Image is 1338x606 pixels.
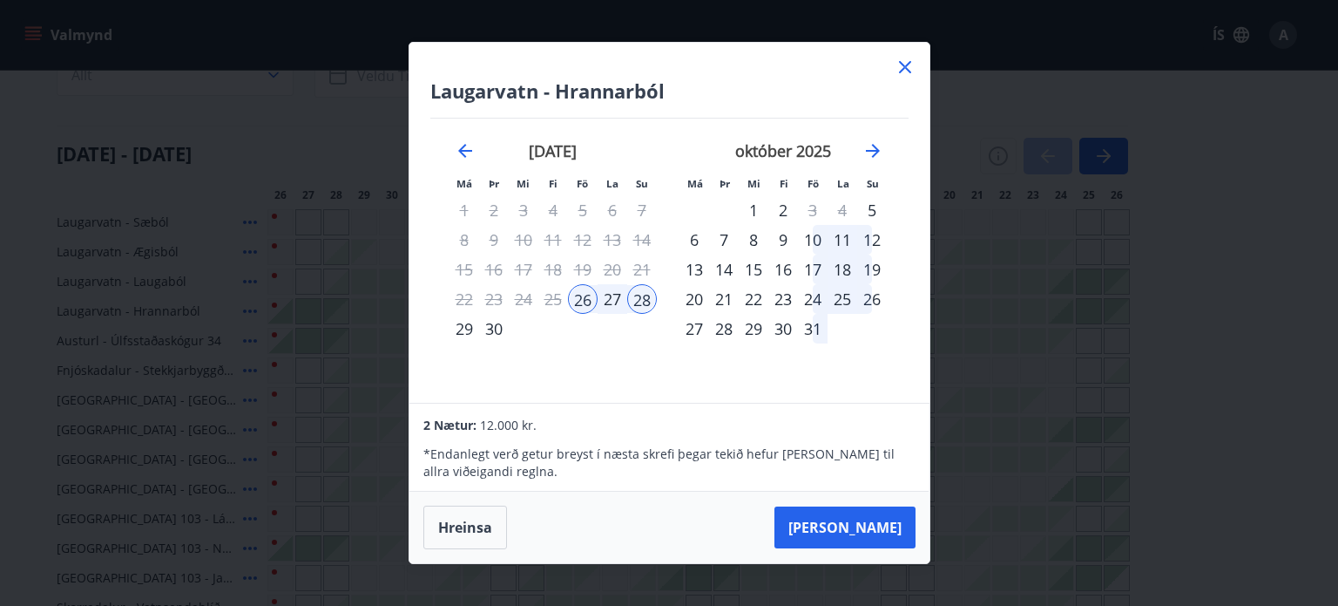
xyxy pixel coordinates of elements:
td: Choose sunnudagur, 12. október 2025 as your check-in date. It’s available. [857,225,887,255]
td: Selected as end date. sunnudagur, 28. september 2025 [627,284,657,314]
div: 28 [627,284,657,314]
div: 15 [739,255,768,284]
td: Not available. mánudagur, 8. september 2025 [449,225,479,255]
td: Not available. þriðjudagur, 23. september 2025 [479,284,509,314]
td: Choose mánudagur, 27. október 2025 as your check-in date. It’s available. [679,314,709,344]
td: Choose sunnudagur, 5. október 2025 as your check-in date. It’s available. [857,195,887,225]
small: La [837,177,849,190]
button: [PERSON_NAME] [774,507,916,548]
span: 2 Nætur: [423,417,476,433]
small: Mi [517,177,530,190]
td: Choose föstudagur, 24. október 2025 as your check-in date. It’s available. [798,284,828,314]
div: 23 [768,284,798,314]
div: 10 [798,225,828,255]
small: Mi [747,177,760,190]
div: 14 [709,255,739,284]
td: Not available. sunnudagur, 7. september 2025 [627,195,657,225]
div: 26 [857,284,887,314]
div: 13 [679,255,709,284]
div: 16 [768,255,798,284]
small: Má [456,177,472,190]
div: 2 [768,195,798,225]
small: Fi [780,177,788,190]
td: Choose fimmtudagur, 16. október 2025 as your check-in date. It’s available. [768,255,798,284]
td: Choose mánudagur, 6. október 2025 as your check-in date. It’s available. [679,225,709,255]
td: Choose fimmtudagur, 30. október 2025 as your check-in date. It’s available. [768,314,798,344]
div: 6 [679,225,709,255]
td: Not available. fimmtudagur, 25. september 2025 [538,284,568,314]
td: Choose laugardagur, 25. október 2025 as your check-in date. It’s available. [828,284,857,314]
div: 1 [739,195,768,225]
td: Choose þriðjudagur, 14. október 2025 as your check-in date. It’s available. [709,255,739,284]
div: 30 [479,314,509,344]
td: Choose fimmtudagur, 23. október 2025 as your check-in date. It’s available. [768,284,798,314]
td: Not available. laugardagur, 6. september 2025 [598,195,627,225]
td: Not available. laugardagur, 20. september 2025 [598,255,627,284]
td: Choose miðvikudagur, 29. október 2025 as your check-in date. It’s available. [739,314,768,344]
td: Not available. þriðjudagur, 16. september 2025 [479,255,509,284]
td: Not available. miðvikudagur, 17. september 2025 [509,255,538,284]
div: Aðeins innritun í boði [857,195,887,225]
td: Not available. sunnudagur, 21. september 2025 [627,255,657,284]
div: Move forward to switch to the next month. [862,140,883,161]
td: Choose mánudagur, 29. september 2025 as your check-in date. It’s available. [449,314,479,344]
td: Not available. föstudagur, 12. september 2025 [568,225,598,255]
div: 20 [679,284,709,314]
div: 18 [828,255,857,284]
td: Choose þriðjudagur, 30. september 2025 as your check-in date. It’s available. [479,314,509,344]
div: 29 [449,314,479,344]
td: Not available. mánudagur, 15. september 2025 [449,255,479,284]
td: Choose miðvikudagur, 8. október 2025 as your check-in date. It’s available. [739,225,768,255]
td: Choose föstudagur, 10. október 2025 as your check-in date. It’s available. [798,225,828,255]
td: Not available. fimmtudagur, 18. september 2025 [538,255,568,284]
td: Choose föstudagur, 31. október 2025 as your check-in date. It’s available. [798,314,828,344]
td: Not available. miðvikudagur, 3. september 2025 [509,195,538,225]
div: 25 [828,284,857,314]
div: 22 [739,284,768,314]
small: Su [867,177,879,190]
td: Selected. laugardagur, 27. september 2025 [598,284,627,314]
p: * Endanlegt verð getur breyst í næsta skrefi þegar tekið hefur [PERSON_NAME] til allra viðeigandi... [423,446,915,480]
h4: Laugarvatn - Hrannarból [430,78,909,104]
div: 27 [598,284,627,314]
td: Not available. sunnudagur, 14. september 2025 [627,225,657,255]
button: Hreinsa [423,506,507,549]
td: Choose sunnudagur, 26. október 2025 as your check-in date. It’s available. [857,284,887,314]
td: Choose miðvikudagur, 22. október 2025 as your check-in date. It’s available. [739,284,768,314]
td: Choose miðvikudagur, 15. október 2025 as your check-in date. It’s available. [739,255,768,284]
td: Not available. fimmtudagur, 11. september 2025 [538,225,568,255]
div: Aðeins innritun í boði [568,284,598,314]
td: Not available. fimmtudagur, 4. september 2025 [538,195,568,225]
td: Choose þriðjudagur, 28. október 2025 as your check-in date. It’s available. [709,314,739,344]
div: 21 [709,284,739,314]
div: 17 [798,255,828,284]
td: Not available. mánudagur, 22. september 2025 [449,284,479,314]
div: Aðeins útritun í boði [798,195,828,225]
div: 29 [739,314,768,344]
div: 24 [798,284,828,314]
td: Selected as start date. föstudagur, 26. september 2025 [568,284,598,314]
div: 12 [857,225,887,255]
td: Choose þriðjudagur, 7. október 2025 as your check-in date. It’s available. [709,225,739,255]
div: 19 [857,255,887,284]
td: Choose miðvikudagur, 1. október 2025 as your check-in date. It’s available. [739,195,768,225]
div: 7 [709,225,739,255]
div: Calendar [430,119,909,382]
span: 12.000 kr. [480,417,537,433]
div: 11 [828,225,857,255]
td: Not available. mánudagur, 1. september 2025 [449,195,479,225]
div: 9 [768,225,798,255]
td: Choose sunnudagur, 19. október 2025 as your check-in date. It’s available. [857,255,887,284]
div: Move backward to switch to the previous month. [455,140,476,161]
div: 8 [739,225,768,255]
div: 30 [768,314,798,344]
small: La [606,177,618,190]
small: Þr [720,177,730,190]
small: Þr [489,177,499,190]
td: Choose fimmtudagur, 9. október 2025 as your check-in date. It’s available. [768,225,798,255]
td: Not available. miðvikudagur, 24. september 2025 [509,284,538,314]
td: Not available. laugardagur, 4. október 2025 [828,195,857,225]
td: Choose föstudagur, 3. október 2025 as your check-in date. It’s available. [798,195,828,225]
td: Choose fimmtudagur, 2. október 2025 as your check-in date. It’s available. [768,195,798,225]
strong: október 2025 [735,140,831,161]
